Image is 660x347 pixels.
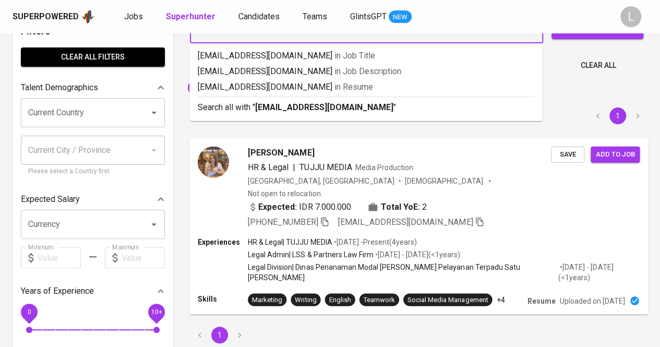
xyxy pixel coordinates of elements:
p: +4 [496,294,505,305]
span: [PHONE_NUMBER] [248,217,318,226]
span: [PERSON_NAME] [248,146,314,159]
span: | [293,161,295,173]
div: Teamwork [364,295,395,305]
p: Talent Demographics [21,81,98,94]
span: [EMAIL_ADDRESS][DOMAIN_NAME] [338,217,473,226]
span: in Job Description [334,66,401,76]
div: [EMAIL_ADDRESS][DOMAIN_NAME] [188,79,320,96]
div: Years of Experience [21,281,165,302]
button: Clear All filters [21,47,165,67]
p: • [DATE] - Present ( 4 years ) [332,237,417,247]
span: [DEMOGRAPHIC_DATA] [405,175,484,186]
p: • [DATE] - [DATE] ( <1 years ) [374,249,460,260]
span: 10+ [151,308,162,316]
b: Total YoE: [381,200,420,213]
a: Superpoweredapp logo [13,9,95,25]
span: 0 [27,308,31,316]
div: Expected Salary [21,189,165,210]
div: Talent Demographics [21,77,165,98]
div: English [329,295,351,305]
button: page 1 [609,107,626,124]
p: Legal Admin | LSS & Partners Law Firm [248,249,374,260]
b: [EMAIL_ADDRESS][DOMAIN_NAME] [255,102,393,112]
a: [PERSON_NAME]HR & Legal|TUJJU MEDIAMedia Production[GEOGRAPHIC_DATA], [GEOGRAPHIC_DATA][DEMOGRAPH... [190,138,647,314]
a: Jobs [124,10,145,23]
span: [EMAIL_ADDRESS][DOMAIN_NAME] [188,82,309,92]
span: Clear All filters [29,51,157,64]
p: Resume [527,295,556,306]
button: Add to job [591,146,640,162]
nav: pagination navigation [190,327,249,343]
p: Search all with " " [198,101,534,114]
p: [EMAIL_ADDRESS][DOMAIN_NAME] [198,65,534,78]
div: Superpowered [13,11,79,23]
p: Please select a Country first [28,166,158,177]
button: Save [551,146,584,162]
img: 239f7144c15460b037847c701b17f711.jpeg [198,146,229,177]
span: TUJJU MEDIA [299,162,352,172]
span: Jobs [124,11,143,21]
div: IDR 7.000.000 [248,200,351,213]
span: Teams [303,11,327,21]
p: Legal Division | Dinas Penanaman Modal [PERSON_NAME] Pelayanan Terpadu Satu [PERSON_NAME] [248,262,558,283]
span: Add to job [596,148,634,160]
p: [EMAIL_ADDRESS][DOMAIN_NAME] [198,50,534,62]
span: 2 [422,200,427,213]
b: Superhunter [166,11,215,21]
button: Open [147,217,161,232]
p: Uploaded on [DATE] [560,295,625,306]
p: Expected Salary [21,193,80,206]
span: GlintsGPT [350,11,387,21]
button: page 1 [211,327,228,343]
img: app logo [81,9,95,25]
div: [GEOGRAPHIC_DATA], [GEOGRAPHIC_DATA] [248,175,394,186]
a: Candidates [238,10,282,23]
button: Clear All [577,56,620,75]
span: Candidates [238,11,280,21]
span: in Resume [334,82,373,92]
input: Value [38,247,81,268]
p: [EMAIL_ADDRESS][DOMAIN_NAME] [198,81,534,93]
div: Social Media Management [407,295,488,305]
a: Superhunter [166,10,218,23]
a: Teams [303,10,329,23]
div: Writing [295,295,316,305]
p: Years of Experience [21,285,94,297]
span: Clear All [581,59,616,72]
span: Media Production [355,163,413,171]
span: in Job Title [334,51,375,61]
input: Value [122,247,165,268]
button: Open [147,105,161,120]
span: Save [556,148,579,160]
p: Experiences [198,237,248,247]
p: • [DATE] - [DATE] ( <1 years ) [558,262,640,283]
span: HR & Legal [248,162,289,172]
span: NEW [389,12,412,22]
div: L [620,6,641,27]
div: Marketing [252,295,282,305]
b: Expected: [258,200,297,213]
p: HR & Legal | TUJJU MEDIA [248,237,332,247]
nav: pagination navigation [588,107,647,124]
p: Skills [198,293,248,304]
a: GlintsGPT NEW [350,10,412,23]
p: Not open to relocation [248,188,320,198]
